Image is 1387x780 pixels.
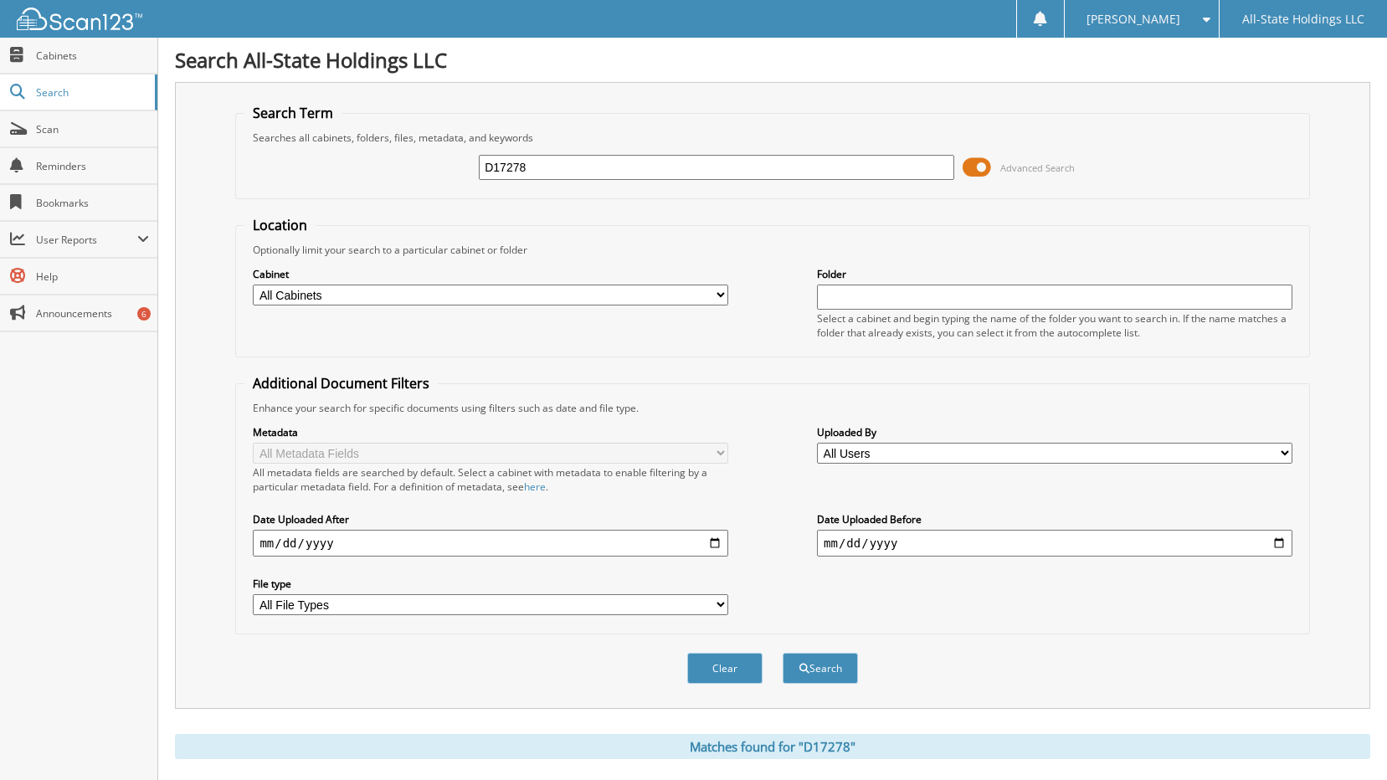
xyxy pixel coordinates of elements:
div: 6 [137,307,151,321]
input: end [817,530,1292,557]
legend: Location [244,216,316,234]
label: Metadata [253,425,728,439]
span: [PERSON_NAME] [1086,14,1180,24]
span: Scan [36,122,149,136]
span: All-State Holdings LLC [1242,14,1364,24]
div: All metadata fields are searched by default. Select a cabinet with metadata to enable filtering b... [253,465,728,494]
span: Bookmarks [36,196,149,210]
span: Help [36,269,149,284]
input: start [253,530,728,557]
legend: Search Term [244,104,342,122]
div: Enhance your search for specific documents using filters such as date and file type. [244,401,1300,415]
label: File type [253,577,728,591]
img: scan123-logo-white.svg [17,8,142,30]
span: Reminders [36,159,149,173]
div: Select a cabinet and begin typing the name of the folder you want to search in. If the name match... [817,311,1292,340]
span: Advanced Search [1000,162,1075,174]
button: Search [783,653,858,684]
legend: Additional Document Filters [244,374,438,393]
button: Clear [687,653,763,684]
span: Announcements [36,306,149,321]
span: Search [36,85,146,100]
span: User Reports [36,233,137,247]
label: Uploaded By [817,425,1292,439]
div: Optionally limit your search to a particular cabinet or folder [244,243,1300,257]
label: Cabinet [253,267,728,281]
div: Matches found for "D17278" [175,734,1370,759]
label: Date Uploaded After [253,512,728,526]
span: Cabinets [36,49,149,63]
label: Date Uploaded Before [817,512,1292,526]
div: Searches all cabinets, folders, files, metadata, and keywords [244,131,1300,145]
a: here [524,480,546,494]
h1: Search All-State Holdings LLC [175,46,1370,74]
label: Folder [817,267,1292,281]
